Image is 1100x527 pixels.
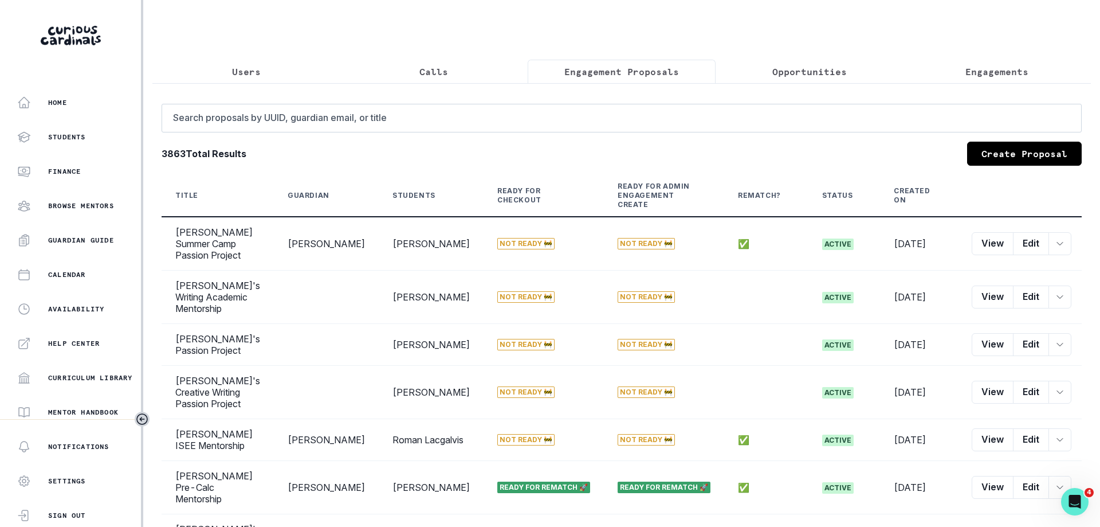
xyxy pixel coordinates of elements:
[48,477,86,486] p: Settings
[618,482,710,493] span: Ready for Rematch 🚀
[972,232,1013,255] button: View
[497,387,555,398] span: Not Ready 🚧
[48,339,100,348] p: Help Center
[880,324,957,366] td: [DATE]
[822,435,854,446] span: active
[379,366,484,419] td: [PERSON_NAME]
[880,271,957,324] td: [DATE]
[1013,333,1049,356] button: Edit
[48,270,86,279] p: Calendar
[48,98,67,107] p: Home
[48,167,81,176] p: Finance
[162,461,274,514] td: [PERSON_NAME] Pre-Calc Mentorship
[1048,286,1071,309] button: row menu
[822,387,854,399] span: active
[1013,232,1049,255] button: Edit
[822,292,854,303] span: active
[379,461,484,514] td: [PERSON_NAME]
[972,428,1013,451] button: View
[972,381,1013,404] button: View
[162,419,274,461] td: [PERSON_NAME] ISEE Mentorship
[1048,232,1071,255] button: row menu
[972,333,1013,356] button: View
[738,482,795,493] p: ✅
[392,191,435,200] div: Students
[822,482,854,494] span: active
[48,511,86,520] p: Sign Out
[379,419,484,461] td: Roman Lacgalvis
[274,461,379,514] td: [PERSON_NAME]
[162,147,246,161] b: 3863 Total Results
[48,373,133,382] p: Curriculum Library
[1085,488,1094,497] span: 4
[379,271,484,324] td: [PERSON_NAME]
[1013,476,1049,499] button: Edit
[175,191,198,200] div: Title
[564,65,679,79] p: Engagement Proposals
[497,434,555,446] span: Not Ready 🚧
[41,26,101,45] img: Curious Cardinals Logo
[497,291,555,303] span: Not Ready 🚧
[822,339,854,351] span: active
[880,419,957,461] td: [DATE]
[232,65,261,79] p: Users
[162,217,274,271] td: [PERSON_NAME] Summer Camp Passion Project
[972,286,1013,309] button: View
[738,434,795,446] p: ✅
[772,65,847,79] p: Opportunities
[618,182,697,209] div: Ready for Admin Engagement Create
[967,142,1082,166] a: Create Proposal
[618,434,675,446] span: Not Ready 🚧
[497,482,590,493] span: Ready for Rematch 🚀
[1013,428,1049,451] button: Edit
[1013,381,1049,404] button: Edit
[1048,476,1071,499] button: row menu
[618,387,675,398] span: Not Ready 🚧
[48,408,119,417] p: Mentor Handbook
[618,238,675,249] span: Not Ready 🚧
[880,461,957,514] td: [DATE]
[274,419,379,461] td: [PERSON_NAME]
[822,191,853,200] div: Status
[162,366,274,419] td: [PERSON_NAME]'s Creative Writing Passion Project
[497,339,555,350] span: Not Ready 🚧
[894,186,930,205] div: Created On
[738,191,781,200] div: Rematch?
[379,217,484,271] td: [PERSON_NAME]
[880,366,957,419] td: [DATE]
[379,324,484,366] td: [PERSON_NAME]
[822,239,854,250] span: active
[972,476,1013,499] button: View
[162,324,274,366] td: [PERSON_NAME]'s Passion Project
[497,238,555,249] span: Not Ready 🚧
[135,412,150,427] button: Toggle sidebar
[419,65,448,79] p: Calls
[162,271,274,324] td: [PERSON_NAME]'s Writing Academic Mentorship
[965,65,1028,79] p: Engagements
[880,217,957,271] td: [DATE]
[618,339,675,350] span: Not Ready 🚧
[1048,428,1071,451] button: row menu
[1048,381,1071,404] button: row menu
[48,305,104,314] p: Availability
[1048,333,1071,356] button: row menu
[274,217,379,271] td: [PERSON_NAME]
[48,236,114,245] p: Guardian Guide
[1013,286,1049,309] button: Edit
[48,442,109,451] p: Notifications
[288,191,329,200] div: Guardian
[48,132,86,142] p: Students
[48,201,114,210] p: Browse Mentors
[618,291,675,303] span: Not Ready 🚧
[1061,488,1089,516] iframe: Intercom live chat
[738,238,795,249] p: ✅
[497,186,576,205] div: Ready for Checkout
